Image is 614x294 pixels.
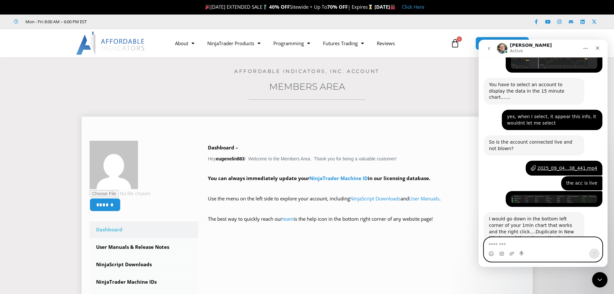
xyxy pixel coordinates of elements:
[208,144,238,151] b: Dashboard –
[90,221,199,238] a: Dashboard
[263,5,268,9] img: 🏌️‍♂️
[208,215,525,233] p: The best way to quickly reach our is the help icon in the bottom right corner of any website page!
[370,36,401,51] a: Reviews
[457,36,462,42] span: 0
[441,34,469,53] a: 0
[90,239,199,256] a: User Manuals & Release Notes
[390,5,395,9] img: 🏭
[234,68,380,74] a: Affordable Indicators, Inc. Account
[90,141,138,189] img: ce5c3564b8d766905631c1cffdfddf4fd84634b52f3d98752d85c5da480e954d
[90,256,199,273] a: NinjaScript Downloads
[269,4,290,10] strong: 40% OFF
[201,36,267,51] a: NinjaTrader Products
[208,143,525,233] div: Hey ! Welcome to the Members Area. Thank you for being a valuable customer!
[208,194,525,212] p: Use the menu on the left side to explore your account, including and .
[350,195,401,202] a: NinjaScript Downloads
[216,156,245,161] strong: eugenelin883
[24,18,87,25] span: Mon - Fri: 8:00 AM – 6:00 PM EST
[169,36,449,51] nav: Menu
[368,5,373,9] img: ⌛
[475,37,529,50] a: MEMBERS AREA
[205,5,210,9] img: 🎉
[96,18,192,25] iframe: Customer reviews powered by Trustpilot
[90,274,199,290] a: NinjaTrader Machine IDs
[282,216,294,222] a: team
[409,195,439,202] a: User Manuals
[479,40,608,267] iframe: Intercom live chat
[592,272,608,288] iframe: Intercom live chat
[76,32,145,55] img: LogoAI | Affordable Indicators – NinjaTrader
[327,4,348,10] strong: 70% OFF
[204,4,375,10] span: [DATE] EXTENDED SALE Sitewide + Up To | Expires
[269,81,345,92] a: Members Area
[169,36,201,51] a: About
[309,175,368,181] a: NinjaTrader Machine ID
[208,175,430,181] strong: You can always immediately update your in our licensing database.
[402,4,424,10] a: Click Here
[317,36,370,51] a: Futures Trading
[375,4,395,10] strong: [DATE]
[267,36,317,51] a: Programming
